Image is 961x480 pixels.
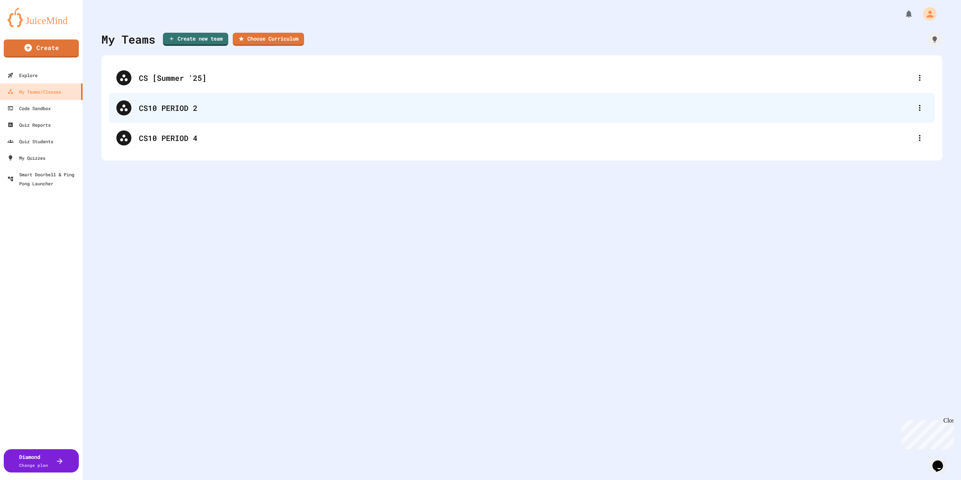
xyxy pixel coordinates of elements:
a: Create new team [163,33,228,46]
div: My Quizzes [8,153,45,162]
div: Chat with us now!Close [3,3,52,48]
span: Change plan [19,462,48,468]
iframe: chat widget [899,417,953,449]
div: Diamond [19,453,48,469]
div: My Teams/Classes [8,87,61,96]
div: CS [Summer '25] [139,72,912,83]
div: Explore [8,71,38,80]
div: My Notifications [890,8,915,20]
div: Quiz Reports [8,120,51,129]
div: CS [Summer '25] [109,63,935,93]
a: Create [4,39,79,58]
div: How it works [927,32,942,47]
img: logo-orange.svg [8,8,75,27]
div: Code Sandbox [8,104,51,113]
div: CS10 PERIOD 4 [109,123,935,153]
div: CS10 PERIOD 2 [109,93,935,123]
div: Smart Doorbell & Ping Pong Launcher [8,170,80,188]
iframe: chat widget [929,450,953,472]
div: CS10 PERIOD 4 [139,132,912,144]
div: My Teams [101,31,155,48]
div: CS10 PERIOD 2 [139,102,912,114]
button: DiamondChange plan [4,449,79,472]
a: Choose Curriculum [233,33,304,46]
div: Quiz Students [8,137,53,146]
div: My Account [915,5,938,23]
